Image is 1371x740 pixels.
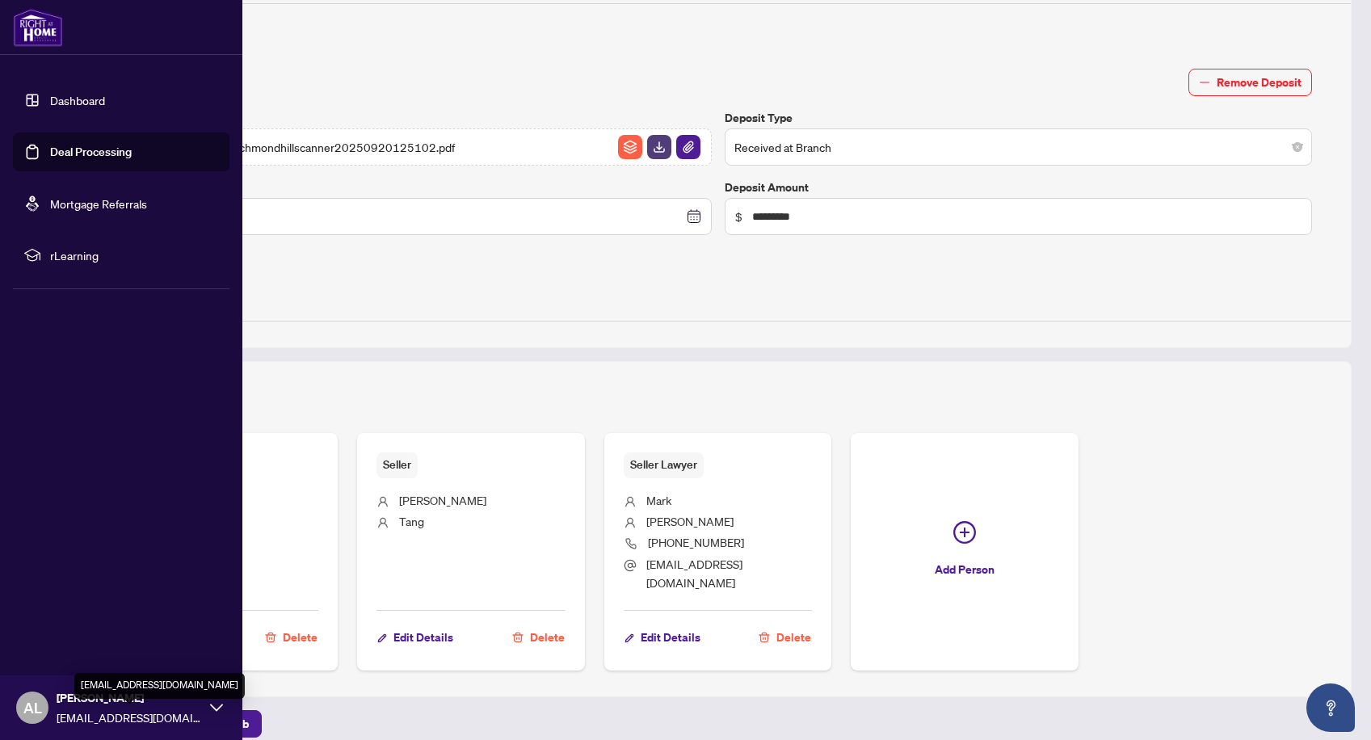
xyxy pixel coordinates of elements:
span: Seller [376,452,418,477]
span: AL [23,696,42,719]
a: Dashboard [50,93,105,107]
button: File Download [646,134,672,160]
img: File Archive [618,135,642,159]
a: Mortgage Referrals [50,196,147,211]
button: File Attachement [675,134,701,160]
span: [PERSON_NAME] [399,493,486,507]
a: Deal Processing [50,145,132,159]
span: [PHONE_NUMBER] [648,535,744,549]
img: logo [13,8,63,47]
label: Deposit Amount [725,179,1313,196]
label: Deposit Type [725,109,1313,127]
span: Edit Details [641,624,700,650]
button: Delete [264,624,318,651]
button: Open asap [1306,683,1355,732]
button: Edit Details [624,624,701,651]
span: [EMAIL_ADDRESS][DOMAIN_NAME] [646,557,742,590]
button: File Archive [617,134,643,160]
span: [PERSON_NAME] [646,514,734,528]
img: File Attachement [676,135,700,159]
span: Delete [283,624,318,650]
span: rLearning [50,246,218,264]
label: Deposit Date [124,179,712,196]
span: Mark [646,493,671,507]
img: File Download [647,135,671,159]
div: [EMAIL_ADDRESS][DOMAIN_NAME] [74,673,245,699]
span: Edit Details [393,624,453,650]
span: Received at Branch [734,132,1303,162]
span: Seller Lawyer [624,452,704,477]
span: Delete [776,624,811,650]
label: Deposit Upload [124,109,712,127]
span: Remove Deposit [1217,69,1302,95]
button: Edit Details [376,624,454,651]
span: Delete [530,624,565,650]
span: [EMAIL_ADDRESS][DOMAIN_NAME] [57,708,202,726]
span: 1758389776128-richmondhillscanner20250920125102.pdf [134,138,455,156]
span: 1758389776128-richmondhillscanner20250920125102.pdfFile ArchiveFile DownloadFile Attachement [124,128,712,166]
button: Delete [758,624,812,651]
button: Add Person [851,433,1078,671]
button: Delete [511,624,566,651]
span: Add Person [935,557,995,582]
span: [PERSON_NAME] [57,689,202,707]
span: $ [735,208,742,225]
span: close-circle [1293,142,1302,152]
button: Remove Deposit [1188,69,1312,96]
span: minus [1199,77,1210,88]
span: plus-circle [953,521,976,544]
span: Tang [399,514,424,528]
h4: Deposit [111,17,1325,36]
